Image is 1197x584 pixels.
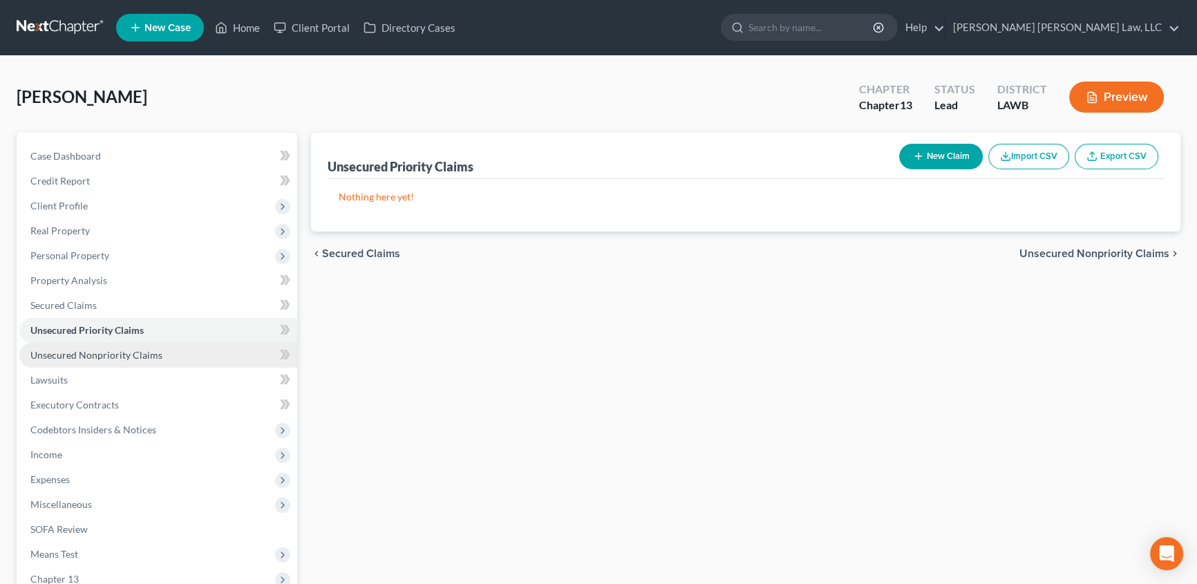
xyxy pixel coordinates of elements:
[208,15,267,40] a: Home
[30,523,88,535] span: SOFA Review
[934,82,975,97] div: Status
[357,15,462,40] a: Directory Cases
[1019,248,1180,259] button: Unsecured Nonpriority Claims chevron_right
[934,97,975,113] div: Lead
[988,144,1069,169] button: Import CSV
[946,15,1180,40] a: [PERSON_NAME] [PERSON_NAME] Law, LLC
[17,86,147,106] span: [PERSON_NAME]
[30,274,107,286] span: Property Analysis
[859,82,912,97] div: Chapter
[30,349,162,361] span: Unsecured Nonpriority Claims
[30,175,90,187] span: Credit Report
[30,150,101,162] span: Case Dashboard
[311,248,400,259] button: chevron_left Secured Claims
[1069,82,1164,113] button: Preview
[997,97,1047,113] div: LAWB
[267,15,357,40] a: Client Portal
[19,144,297,169] a: Case Dashboard
[748,15,875,40] input: Search by name...
[30,249,109,261] span: Personal Property
[30,399,119,411] span: Executory Contracts
[322,248,400,259] span: Secured Claims
[1169,248,1180,259] i: chevron_right
[899,144,983,169] button: New Claim
[19,268,297,293] a: Property Analysis
[19,368,297,393] a: Lawsuits
[144,23,191,33] span: New Case
[859,97,912,113] div: Chapter
[30,449,62,460] span: Income
[328,158,473,175] div: Unsecured Priority Claims
[1150,537,1183,570] div: Open Intercom Messenger
[339,190,1153,204] p: Nothing here yet!
[30,299,97,311] span: Secured Claims
[19,517,297,542] a: SOFA Review
[30,498,92,510] span: Miscellaneous
[1075,144,1158,169] a: Export CSV
[30,324,144,336] span: Unsecured Priority Claims
[898,15,945,40] a: Help
[19,318,297,343] a: Unsecured Priority Claims
[30,374,68,386] span: Lawsuits
[30,424,156,435] span: Codebtors Insiders & Notices
[19,343,297,368] a: Unsecured Nonpriority Claims
[30,225,90,236] span: Real Property
[1019,248,1169,259] span: Unsecured Nonpriority Claims
[19,293,297,318] a: Secured Claims
[900,98,912,111] span: 13
[311,248,322,259] i: chevron_left
[997,82,1047,97] div: District
[30,200,88,211] span: Client Profile
[19,169,297,194] a: Credit Report
[30,473,70,485] span: Expenses
[19,393,297,417] a: Executory Contracts
[30,548,78,560] span: Means Test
